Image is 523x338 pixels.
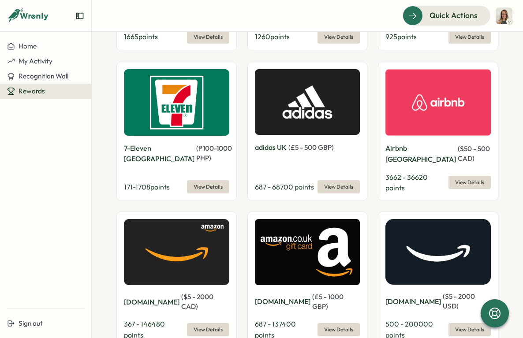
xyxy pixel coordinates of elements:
span: View Details [324,181,353,193]
button: View Details [448,323,491,336]
img: 7-Eleven Philippines [124,69,229,136]
span: Sign out [19,319,43,327]
span: View Details [324,323,353,336]
span: 171 - 1708 points [124,182,170,191]
img: Amazon.com [385,219,491,285]
img: Airbnb Canada [385,69,491,136]
span: ( £ 5 - 500 GBP ) [288,143,334,152]
span: ( £ 5 - 1000 GBP ) [312,293,344,311]
span: 925 points [385,32,417,41]
button: View Details [448,30,491,44]
span: View Details [455,176,484,189]
span: ( $ 5 - 2000 USD ) [443,292,475,310]
span: Rewards [19,87,45,95]
button: View Details [187,323,229,336]
span: 1665 points [124,32,158,41]
button: Quick Actions [403,6,490,25]
p: Airbnb [GEOGRAPHIC_DATA] [385,143,456,165]
p: adidas UK [255,142,287,153]
button: View Details [448,176,491,189]
button: View Details [187,30,229,44]
span: View Details [194,31,223,43]
img: Laura Cowin [496,7,512,24]
span: View Details [324,31,353,43]
span: 1260 points [255,32,290,41]
button: Expand sidebar [75,11,84,20]
img: adidas UK [255,69,360,135]
span: View Details [194,181,223,193]
span: ( $ 5 - 2000 CAD ) [181,293,213,311]
img: Amazon.co.uk [255,219,360,285]
button: View Details [187,180,229,193]
span: 3662 - 36620 points [385,173,428,193]
button: View Details [318,323,360,336]
p: [DOMAIN_NAME] [124,297,179,308]
p: 7-Eleven [GEOGRAPHIC_DATA] [124,143,194,165]
button: View Details [318,180,360,193]
span: ( ₱ 100 - 1000 PHP ) [196,144,232,162]
img: Amazon.ca [124,219,229,285]
span: View Details [455,323,484,336]
span: Quick Actions [430,10,478,21]
span: My Activity [19,57,52,65]
span: View Details [194,323,223,336]
span: Home [19,42,37,50]
button: View Details [318,30,360,44]
span: ( $ 50 - 500 CAD ) [458,145,490,163]
p: [DOMAIN_NAME] [255,296,310,307]
span: View Details [455,31,484,43]
p: [DOMAIN_NAME] [385,296,441,307]
span: 687 - 68700 points [255,182,314,191]
span: Recognition Wall [19,72,68,80]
